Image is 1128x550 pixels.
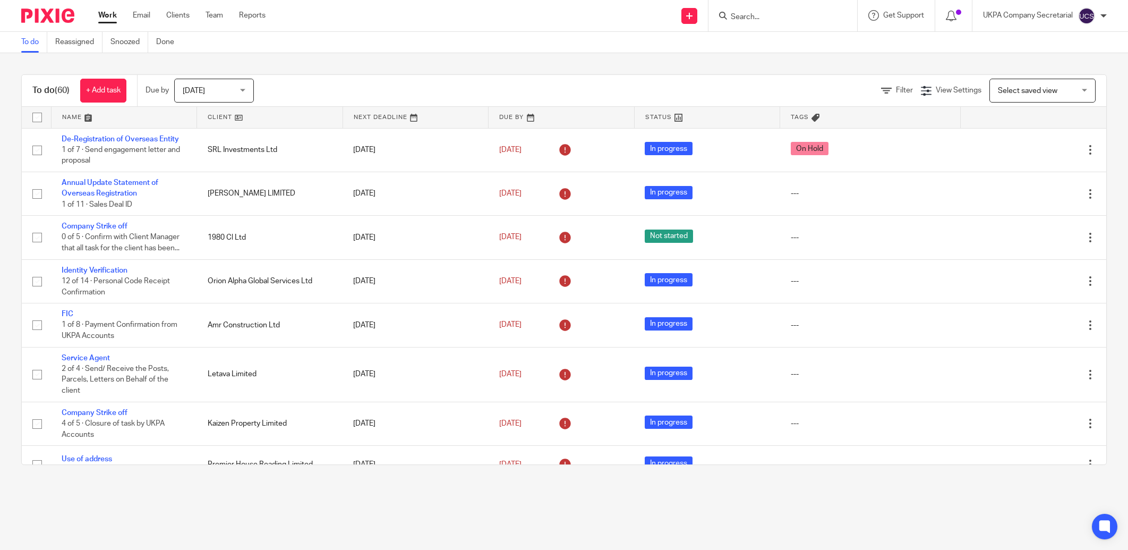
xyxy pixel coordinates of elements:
a: Snoozed [110,32,148,53]
span: In progress [645,273,693,286]
a: Team [206,10,223,21]
a: Reassigned [55,32,102,53]
span: Get Support [883,12,924,19]
a: Work [98,10,117,21]
a: + Add task [80,79,126,103]
span: Tags [791,114,809,120]
span: 4 of 5 · Closure of task by UKPA Accounts [62,420,165,438]
span: 1 of 7 · Send engagement letter and proposal [62,146,180,165]
span: In progress [645,142,693,155]
span: [DATE] [499,190,522,197]
span: [DATE] [183,87,205,95]
td: Orion Alpha Global Services Ltd [197,259,343,303]
span: 1 of 8 · Payment Confirmation from UKPA Accounts [62,321,177,340]
td: Amr Construction Ltd [197,303,343,347]
td: [DATE] [343,446,489,484]
span: [DATE] [499,461,522,468]
div: --- [791,320,950,331]
a: Reports [239,10,266,21]
span: 12 of 14 · Personal Code Receipt Confirmation [62,277,170,296]
span: [DATE] [499,370,522,378]
td: Kaizen Property Limited [197,402,343,445]
span: In progress [645,186,693,199]
a: FIC [62,310,73,318]
span: On Hold [791,142,828,155]
td: [DATE] [343,259,489,303]
span: View Settings [936,87,981,94]
span: Not started [645,230,693,243]
a: De-Registration of Overseas Entity [62,136,179,143]
a: Company Strike off [62,223,127,230]
a: Done [156,32,182,53]
span: 2 of 4 · Send/ Receive the Posts, Parcels, Letters on Behalf of the client [62,365,169,394]
a: To do [21,32,47,53]
td: SRL Investments Ltd [197,128,343,172]
span: 1 of 11 · Sales Deal ID [62,201,132,208]
span: [DATE] [499,234,522,241]
td: [DATE] [343,172,489,215]
div: --- [791,232,950,243]
span: Filter [896,87,913,94]
td: [DATE] [343,216,489,259]
a: Clients [166,10,190,21]
div: --- [791,369,950,379]
div: --- [791,188,950,199]
td: 1980 Cl Ltd [197,216,343,259]
span: [DATE] [499,321,522,329]
span: In progress [645,416,693,429]
td: [DATE] [343,402,489,445]
span: [DATE] [499,277,522,285]
a: Annual Update Statement of Overseas Registration [62,179,158,197]
td: [DATE] [343,128,489,172]
span: [DATE] [499,420,522,427]
img: Pixie [21,9,74,23]
td: Letava Limited [197,347,343,402]
div: --- [791,418,950,429]
td: [PERSON_NAME] LIMITED [197,172,343,215]
span: 0 of 5 · Confirm with Client Manager that all task for the client has been... [62,234,180,252]
a: Company Strike off [62,409,127,417]
a: Email [133,10,150,21]
input: Search [730,13,825,22]
span: (60) [55,86,70,95]
img: svg%3E [1078,7,1095,24]
div: --- [791,276,950,286]
td: [DATE] [343,303,489,347]
span: Select saved view [998,87,1057,95]
td: [DATE] [343,347,489,402]
span: In progress [645,367,693,380]
td: Premier House Reading Limited [197,446,343,484]
span: [DATE] [499,146,522,154]
p: Due by [146,85,169,96]
span: In progress [645,456,693,470]
div: --- [791,459,950,470]
h1: To do [32,85,70,96]
a: Service Agent [62,354,110,362]
a: Use of address [62,455,112,463]
span: In progress [645,317,693,331]
a: Identity Verification [62,267,127,274]
p: UKPA Company Secretarial [983,10,1073,21]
